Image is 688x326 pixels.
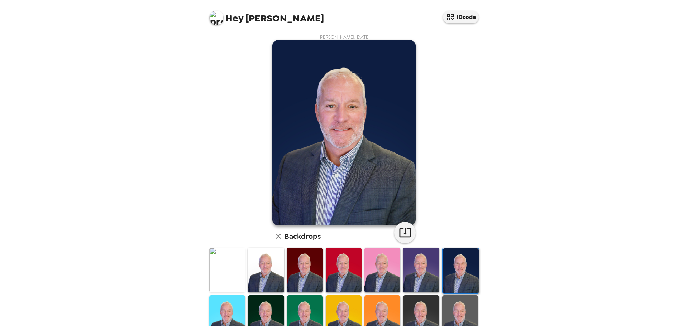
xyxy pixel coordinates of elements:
[209,7,324,23] span: [PERSON_NAME]
[285,230,321,242] h6: Backdrops
[443,11,479,23] button: IDcode
[319,34,370,40] span: [PERSON_NAME] , [DATE]
[209,248,245,292] img: Original
[225,12,243,25] span: Hey
[272,40,416,225] img: user
[209,11,224,25] img: profile pic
